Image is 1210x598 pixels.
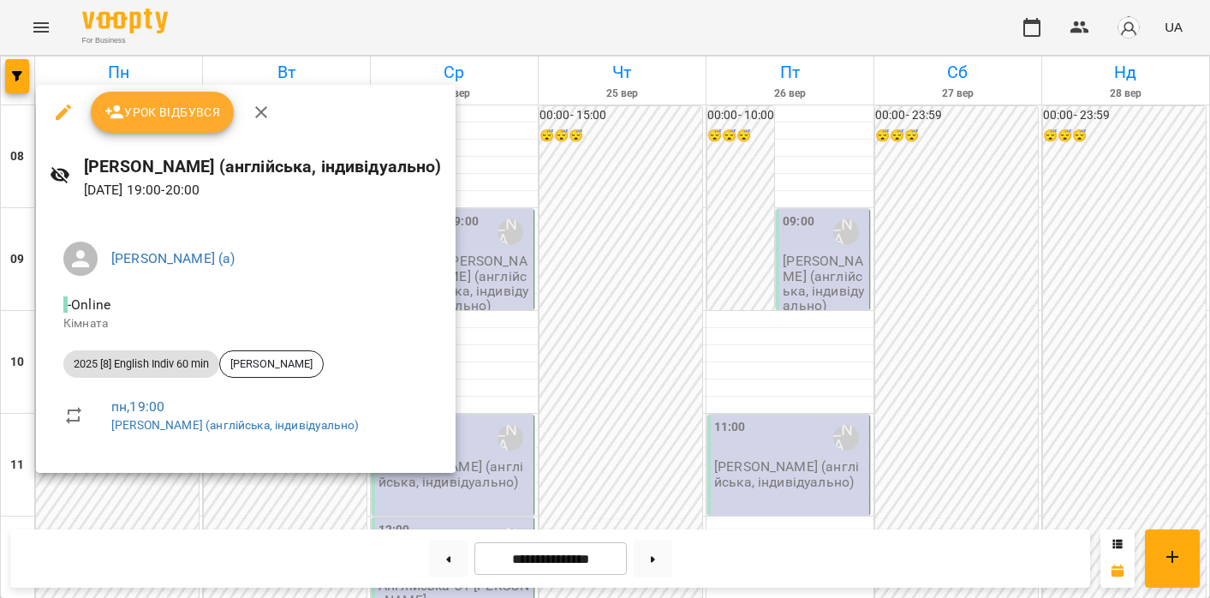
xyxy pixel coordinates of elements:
[91,92,235,133] button: Урок відбувся
[220,356,323,372] span: [PERSON_NAME]
[219,350,324,378] div: [PERSON_NAME]
[104,102,221,123] span: Урок відбувся
[111,418,359,432] a: [PERSON_NAME] (англійська, індивідуально)
[111,398,164,415] a: пн , 19:00
[63,296,114,313] span: - Online
[84,180,442,200] p: [DATE] 19:00 - 20:00
[63,356,219,372] span: 2025 [8] English Indiv 60 min
[63,315,428,332] p: Кімната
[111,250,235,266] a: [PERSON_NAME] (а)
[84,153,442,180] h6: [PERSON_NAME] (англійська, індивідуально)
